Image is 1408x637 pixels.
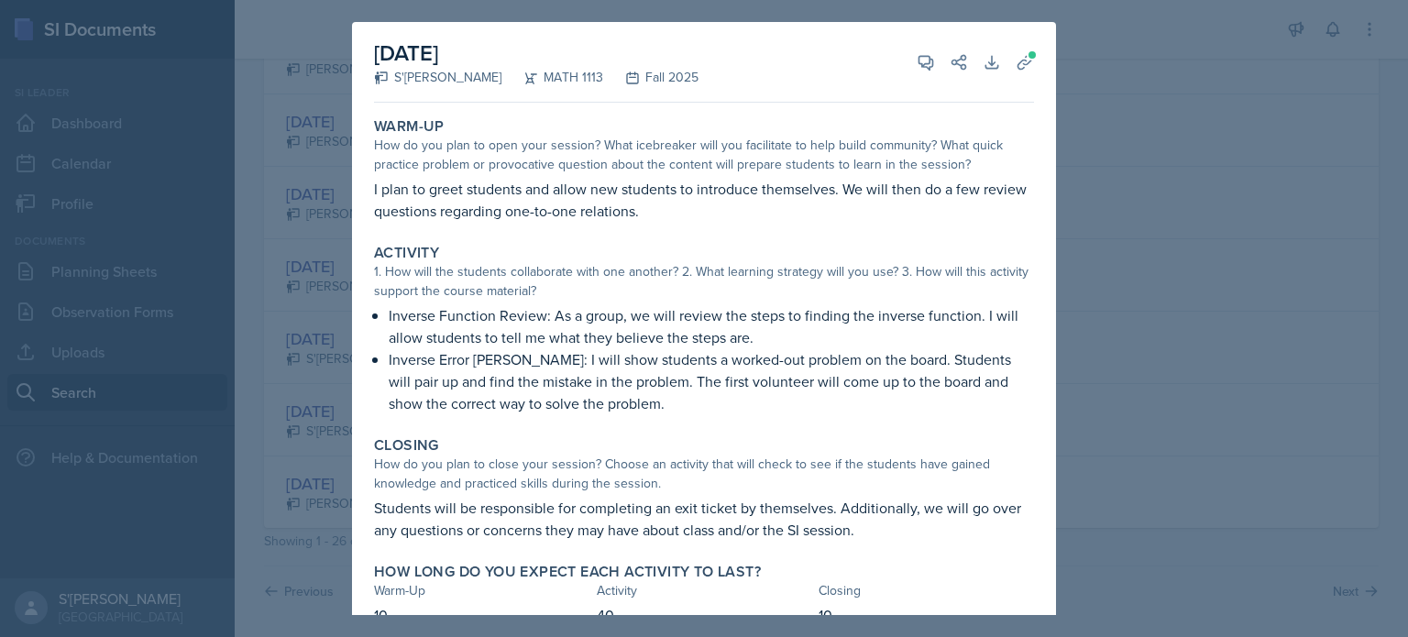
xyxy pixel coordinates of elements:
p: Inverse Function Review: As a group, we will review the steps to finding the inverse function. I ... [389,304,1034,348]
div: How do you plan to close your session? Choose an activity that will check to see if the students ... [374,455,1034,493]
label: Warm-Up [374,117,445,136]
label: How long do you expect each activity to last? [374,563,761,581]
div: S'[PERSON_NAME] [374,68,501,87]
p: I plan to greet students and allow new students to introduce themselves. We will then do a few re... [374,178,1034,222]
div: 1. How will the students collaborate with one another? 2. What learning strategy will you use? 3.... [374,262,1034,301]
p: Students will be responsible for completing an exit ticket by themselves. Additionally, we will g... [374,497,1034,541]
p: 10 [374,604,589,626]
div: Closing [819,581,1034,600]
p: 10 [819,604,1034,626]
p: Inverse Error [PERSON_NAME]: I will show students a worked-out problem on the board. Students wil... [389,348,1034,414]
div: Fall 2025 [603,68,698,87]
p: 40 [597,604,812,626]
div: Activity [597,581,812,600]
div: MATH 1113 [501,68,603,87]
div: Warm-Up [374,581,589,600]
label: Closing [374,436,439,455]
h2: [DATE] [374,37,698,70]
label: Activity [374,244,439,262]
div: How do you plan to open your session? What icebreaker will you facilitate to help build community... [374,136,1034,174]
